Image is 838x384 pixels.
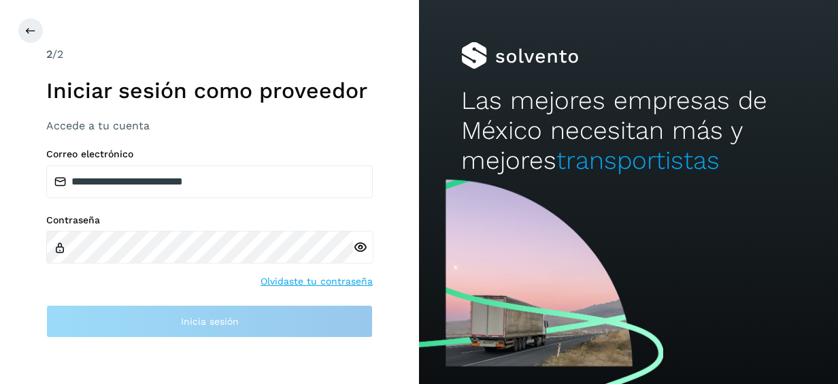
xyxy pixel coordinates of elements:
[46,148,373,160] label: Correo electrónico
[46,46,373,63] div: /2
[46,305,373,338] button: Inicia sesión
[556,146,720,175] span: transportistas
[181,317,239,326] span: Inicia sesión
[46,48,52,61] span: 2
[46,78,373,103] h1: Iniciar sesión como proveedor
[461,86,797,176] h2: Las mejores empresas de México necesitan más y mejores
[261,274,373,289] a: Olvidaste tu contraseña
[46,214,373,226] label: Contraseña
[46,119,373,132] h3: Accede a tu cuenta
